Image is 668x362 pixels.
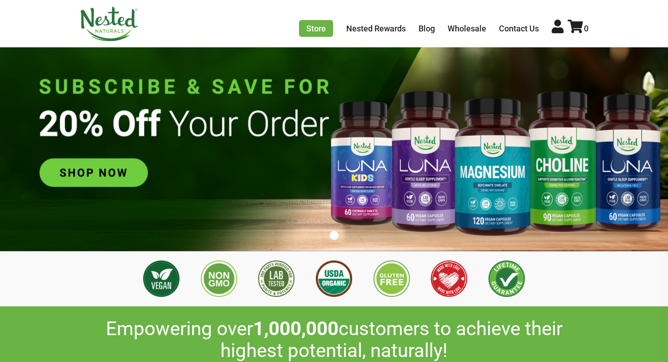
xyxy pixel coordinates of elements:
h2: Empowering over customers to achieve their highest potential, naturally! [80,318,588,362]
a: Wholesale [448,24,486,33]
a: Blog [419,24,435,33]
img: Lifetime Guarantee [489,260,525,297]
span: 0 [584,24,588,33]
img: Non GMO [201,260,237,297]
img: Nested Naturals [80,7,139,41]
button: 1 of 1 [329,231,339,240]
img: Gluten Free [374,260,410,297]
a: Contact Us [499,24,539,33]
img: 3rd Party Lab Tested [258,260,294,297]
a: Store [299,20,333,37]
img: Made with Love [431,260,467,297]
a: Nested Rewards [346,24,406,33]
span: 1,000,000 [253,317,339,340]
a: 0 [568,24,588,33]
img: USDA Organic [316,260,352,297]
img: Vegan [143,260,179,297]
